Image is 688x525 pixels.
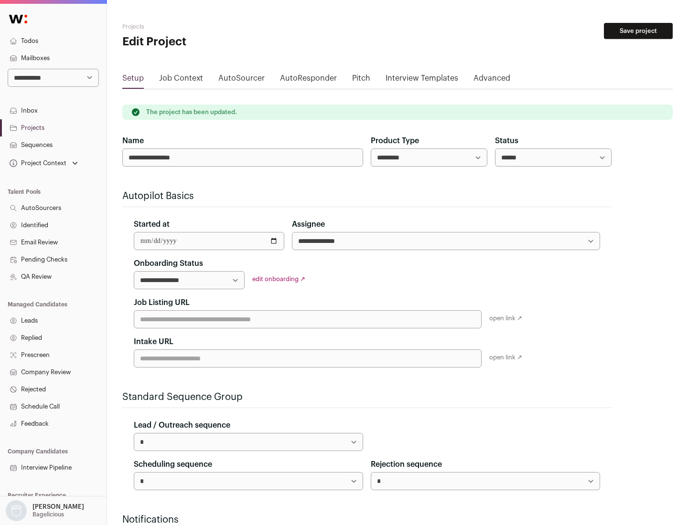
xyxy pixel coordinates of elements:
label: Assignee [292,219,325,230]
h1: Edit Project [122,34,306,50]
a: Pitch [352,73,370,88]
h2: Autopilot Basics [122,189,612,203]
label: Name [122,135,144,147]
button: Open dropdown [4,500,86,521]
label: Lead / Outreach sequence [134,420,230,431]
label: Status [495,135,518,147]
img: Wellfound [4,10,32,29]
label: Rejection sequence [371,459,442,470]
h2: Projects [122,23,306,31]
a: edit onboarding ↗ [252,276,305,282]
a: AutoSourcer [218,73,265,88]
label: Job Listing URL [134,297,190,308]
a: AutoResponder [280,73,337,88]
div: Project Context [8,159,66,167]
h2: Standard Sequence Group [122,390,612,404]
button: Open dropdown [8,157,80,170]
label: Onboarding Status [134,258,203,269]
a: Job Context [159,73,203,88]
button: Save project [604,23,673,39]
label: Intake URL [134,336,173,347]
label: Product Type [371,135,419,147]
img: nopic.png [6,500,27,521]
p: [PERSON_NAME] [32,503,84,511]
label: Scheduling sequence [134,459,212,470]
a: Advanced [473,73,510,88]
p: The project has been updated. [146,108,237,116]
p: Bagelicious [32,511,64,518]
a: Interview Templates [386,73,458,88]
label: Started at [134,219,170,230]
a: Setup [122,73,144,88]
